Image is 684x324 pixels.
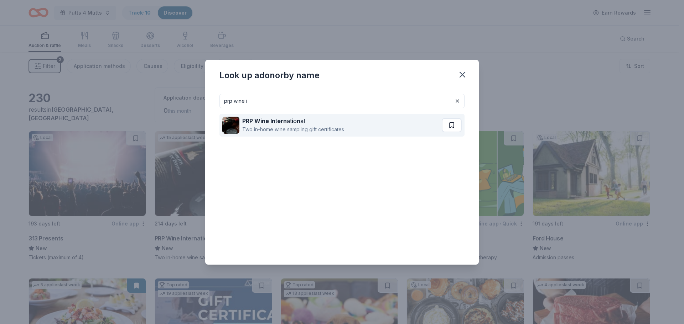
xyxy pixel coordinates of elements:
[219,94,465,108] input: Search
[242,117,275,124] strong: PRP Wine In
[242,125,344,134] div: Two in-home wine sampling gift certificates
[219,70,320,81] div: Look up a donor by name
[297,117,300,124] strong: n
[222,117,239,134] img: Image for PRP Wine International
[277,117,287,124] strong: ern
[242,117,344,125] div: t at o al
[292,117,293,124] strong: i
